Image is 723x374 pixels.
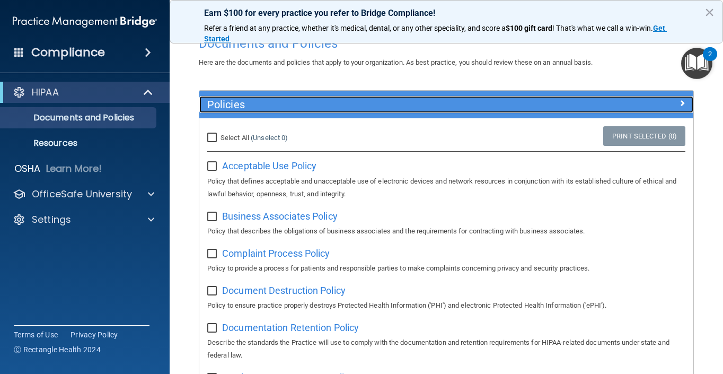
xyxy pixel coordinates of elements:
[70,329,118,340] a: Privacy Policy
[7,112,152,123] p: Documents and Policies
[204,24,667,43] a: Get Started
[681,48,712,79] button: Open Resource Center, 2 new notifications
[251,134,288,142] a: (Unselect 0)
[13,188,154,201] a: OfficeSafe University
[207,262,685,275] p: Policy to provide a process for patients and responsible parties to make complaints concerning pr...
[207,134,219,142] input: Select All (Unselect 0)
[708,54,712,68] div: 2
[32,188,132,201] p: OfficeSafe University
[32,86,59,99] p: HIPAA
[199,37,694,50] h4: Documents and Policies
[31,45,105,60] h4: Compliance
[199,58,593,66] span: Here are the documents and policies that apply to your organization. As best practice, you should...
[13,86,154,99] a: HIPAA
[14,329,58,340] a: Terms of Use
[221,134,249,142] span: Select All
[13,213,154,226] a: Settings
[207,175,685,201] p: Policy that defines acceptable and unacceptable use of electronic devices and network resources i...
[222,160,316,171] span: Acceptable Use Policy
[704,4,715,21] button: Close
[506,24,552,32] strong: $100 gift card
[32,213,71,226] p: Settings
[204,8,689,18] p: Earn $100 for every practice you refer to Bridge Compliance!
[14,344,101,355] span: Ⓒ Rectangle Health 2024
[13,11,157,32] img: PMB logo
[207,99,562,110] h5: Policies
[222,322,359,333] span: Documentation Retention Policy
[222,248,330,259] span: Complaint Process Policy
[207,225,685,238] p: Policy that describes the obligations of business associates and the requirements for contracting...
[207,96,685,113] a: Policies
[552,24,653,32] span: ! That's what we call a win-win.
[14,162,41,175] p: OSHA
[603,126,685,146] a: Print Selected (0)
[207,336,685,362] p: Describe the standards the Practice will use to comply with the documentation and retention requi...
[204,24,506,32] span: Refer a friend at any practice, whether it's medical, dental, or any other speciality, and score a
[207,299,685,312] p: Policy to ensure practice properly destroys Protected Health Information ('PHI') and electronic P...
[7,138,152,149] p: Resources
[222,211,338,222] span: Business Associates Policy
[222,285,346,296] span: Document Destruction Policy
[46,162,102,175] p: Learn More!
